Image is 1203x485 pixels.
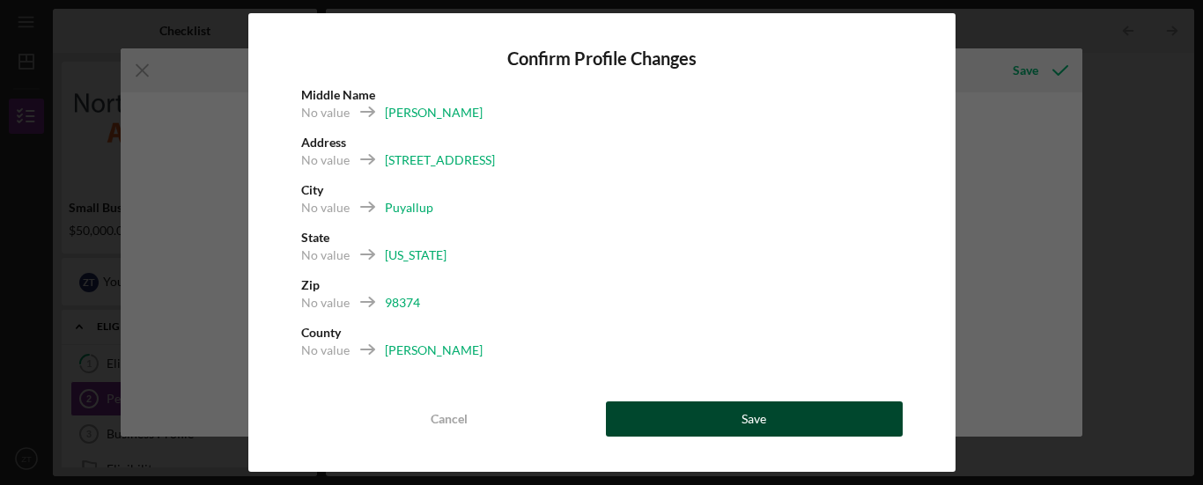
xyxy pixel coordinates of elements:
b: County [301,325,341,340]
div: No value [301,151,350,169]
div: [PERSON_NAME] [385,342,483,359]
div: No value [301,294,350,312]
b: City [301,182,323,197]
div: Cancel [431,401,468,437]
button: Save [606,401,903,437]
div: No value [301,104,350,121]
button: Cancel [301,401,598,437]
div: Puyallup [385,199,433,217]
div: [STREET_ADDRESS] [385,151,495,169]
h4: Confirm Profile Changes [301,48,903,69]
div: No value [301,342,350,359]
div: No value [301,246,350,264]
div: [PERSON_NAME] [385,104,483,121]
div: No value [301,199,350,217]
div: [US_STATE] [385,246,447,264]
b: State [301,230,329,245]
b: Address [301,135,346,150]
b: Zip [301,277,320,292]
div: Save [742,401,766,437]
b: Middle Name [301,87,375,102]
div: 98374 [385,294,420,312]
